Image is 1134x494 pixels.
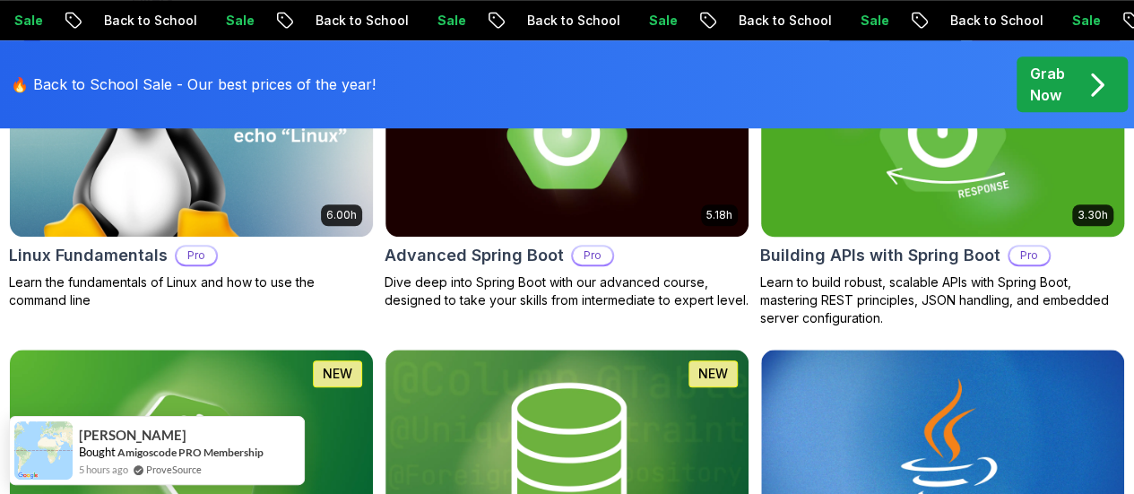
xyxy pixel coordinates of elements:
[117,446,264,459] a: Amigoscode PRO Membership
[607,12,664,30] p: Sale
[14,421,73,480] img: provesource social proof notification image
[573,247,612,264] p: Pro
[706,208,732,222] p: 5.18h
[11,74,376,95] p: 🔥 Back to School Sale - Our best prices of the year!
[818,12,876,30] p: Sale
[1009,247,1049,264] p: Pro
[760,32,1125,327] a: Building APIs with Spring Boot card3.30hBuilding APIs with Spring BootProLearn to build robust, s...
[10,33,373,237] img: Linux Fundamentals card
[146,462,202,477] a: ProveSource
[385,32,749,309] a: Advanced Spring Boot card5.18hAdvanced Spring BootProDive deep into Spring Boot with our advanced...
[326,208,357,222] p: 6.00h
[760,273,1125,327] p: Learn to build robust, scalable APIs with Spring Boot, mastering REST principles, JSON handling, ...
[323,365,352,383] p: NEW
[385,33,749,237] img: Advanced Spring Boot card
[385,243,564,268] h2: Advanced Spring Boot
[79,445,116,459] span: Bought
[62,12,184,30] p: Back to School
[273,12,395,30] p: Back to School
[485,12,607,30] p: Back to School
[9,273,374,309] p: Learn the fundamentals of Linux and how to use the command line
[698,365,728,383] p: NEW
[177,247,216,264] p: Pro
[1030,63,1065,106] p: Grab Now
[9,243,168,268] h2: Linux Fundamentals
[79,428,186,443] span: [PERSON_NAME]
[385,273,749,309] p: Dive deep into Spring Boot with our advanced course, designed to take your skills from intermedia...
[395,12,453,30] p: Sale
[1030,12,1087,30] p: Sale
[752,28,1133,241] img: Building APIs with Spring Boot card
[760,243,1000,268] h2: Building APIs with Spring Boot
[697,12,818,30] p: Back to School
[184,12,241,30] p: Sale
[9,32,374,309] a: Linux Fundamentals card6.00hLinux FundamentalsProLearn the fundamentals of Linux and how to use t...
[1078,208,1108,222] p: 3.30h
[79,462,128,477] span: 5 hours ago
[908,12,1030,30] p: Back to School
